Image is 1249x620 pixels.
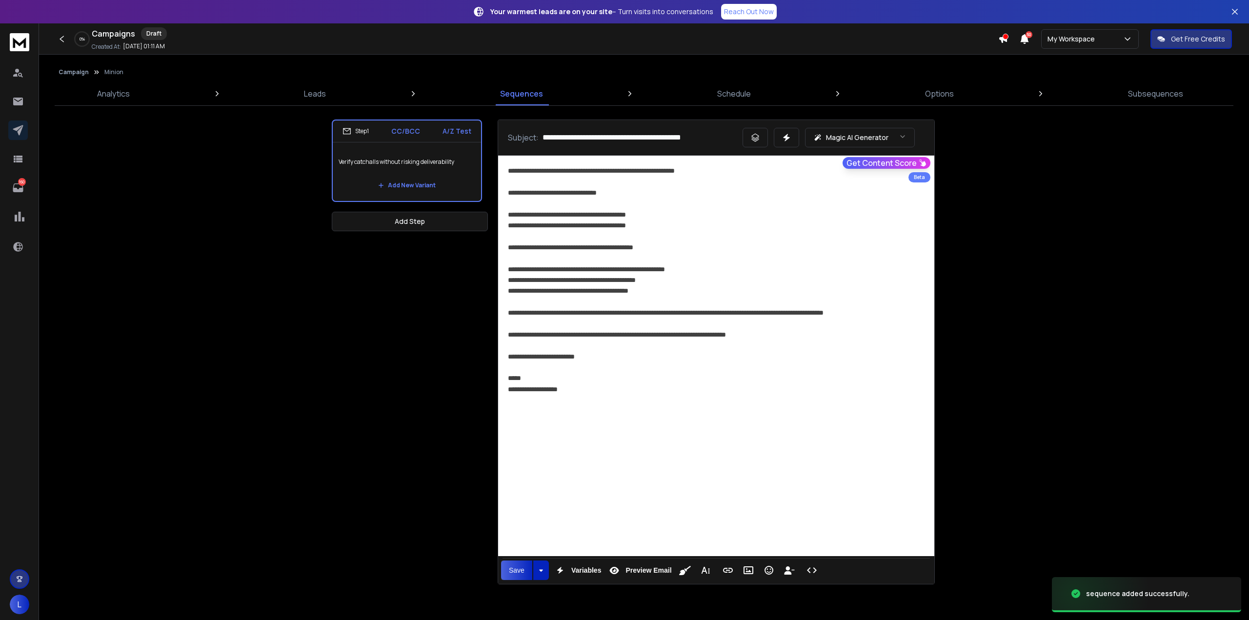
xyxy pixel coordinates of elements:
[97,88,130,100] p: Analytics
[92,43,121,51] p: Created At:
[760,560,778,580] button: Emoticons
[843,157,930,169] button: Get Content Score
[605,560,673,580] button: Preview Email
[803,560,821,580] button: Code View
[1171,34,1225,44] p: Get Free Credits
[1086,589,1189,599] div: sequence added successfully.
[59,68,89,76] button: Campaign
[908,172,930,182] div: Beta
[551,560,604,580] button: Variables
[10,595,29,614] button: L
[91,82,136,105] a: Analytics
[501,560,532,580] button: Save
[711,82,757,105] a: Schedule
[724,7,774,17] p: Reach Out Now
[342,127,369,136] div: Step 1
[104,68,123,76] p: Minion
[490,7,713,17] p: – Turn visits into conversations
[780,560,799,580] button: Insert Unsubscribe Link
[298,82,332,105] a: Leads
[676,560,694,580] button: Clean HTML
[18,178,26,186] p: 160
[1048,34,1099,44] p: My Workspace
[721,4,777,20] a: Reach Out Now
[123,42,165,50] p: [DATE] 01:11 AM
[370,176,443,195] button: Add New Variant
[739,560,758,580] button: Insert Image (Ctrl+P)
[1026,31,1032,38] span: 50
[339,148,475,176] p: Verify catchalls without risking deliverability
[500,88,543,100] p: Sequences
[332,120,482,202] li: Step1CC/BCCA/Z TestVerify catchalls without risking deliverabilityAdd New Variant
[826,133,888,142] p: Magic AI Generator
[696,560,715,580] button: More Text
[925,88,954,100] p: Options
[717,88,751,100] p: Schedule
[332,212,488,231] button: Add Step
[494,82,549,105] a: Sequences
[10,33,29,51] img: logo
[304,88,326,100] p: Leads
[569,566,604,575] span: Variables
[919,82,960,105] a: Options
[490,7,612,16] strong: Your warmest leads are on your site
[8,178,28,198] a: 160
[1128,88,1183,100] p: Subsequences
[391,126,420,136] p: CC/BCC
[443,126,471,136] p: A/Z Test
[508,132,539,143] p: Subject:
[805,128,915,147] button: Magic AI Generator
[719,560,737,580] button: Insert Link (Ctrl+K)
[80,36,85,42] p: 0 %
[624,566,673,575] span: Preview Email
[141,27,167,40] div: Draft
[1150,29,1232,49] button: Get Free Credits
[92,28,135,40] h1: Campaigns
[1122,82,1189,105] a: Subsequences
